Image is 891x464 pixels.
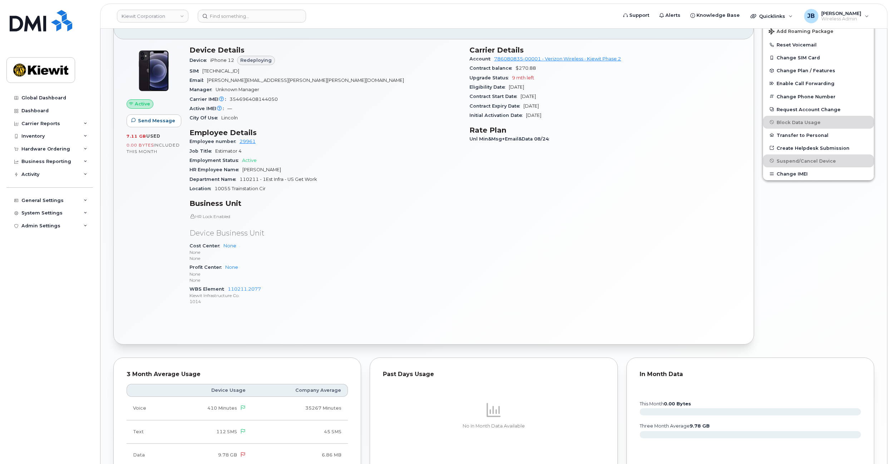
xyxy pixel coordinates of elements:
span: 110211 - 1Est Infra - US Get Work [240,177,317,182]
td: 35267 Minutes [252,397,348,420]
span: WBS Element [189,286,228,292]
span: 410 Minutes [207,405,237,411]
span: Contract balance [469,65,516,71]
span: [PERSON_NAME] [821,10,861,16]
span: 9.78 GB [218,452,237,458]
h3: Device Details [189,46,461,54]
span: Department Name [189,177,240,182]
div: Past Days Usage [383,371,604,378]
p: Kiewit Infrastructure Co. [189,292,461,298]
span: HR Employee Name [189,167,242,172]
a: None [223,243,236,248]
th: Company Average [252,384,348,397]
p: None [189,249,461,255]
span: JB [807,12,815,20]
span: Lincoln [221,115,238,120]
span: iPhone 12 [210,58,234,63]
button: Change Phone Number [763,90,874,103]
span: Job Title [189,148,215,154]
button: Change SIM Card [763,51,874,64]
span: Eligibility Date [469,84,509,90]
a: 786080835-00001 - Verizon Wireless - Kiewit Phase 2 [494,56,621,61]
span: [PERSON_NAME] [242,167,281,172]
span: Email [189,78,207,83]
span: 9 mth left [512,75,534,80]
span: Redeploying [240,57,272,64]
button: Suspend/Cancel Device [763,154,874,167]
p: None [189,277,461,283]
span: Wireless Admin [821,16,861,22]
span: Unknown Manager [216,87,259,92]
button: Add Roaming Package [763,24,874,38]
div: Quicklinks [745,9,798,23]
td: 45 SMS [252,420,348,444]
button: Block Data Usage [763,116,874,129]
div: Jonathan Barfield [799,9,874,23]
span: 7.11 GB [127,134,146,139]
button: Change Plan / Features [763,64,874,77]
button: Enable Call Forwarding [763,77,874,90]
tspan: 9.78 GB [690,423,710,429]
span: Profit Center [189,265,225,270]
span: [DATE] [526,113,541,118]
a: None [225,265,238,270]
span: [DATE] [523,103,539,109]
span: Estimator 4 [215,148,242,154]
span: City Of Use [189,115,221,120]
td: Voice [127,397,169,420]
span: Carrier IMEI [189,97,230,102]
span: Manager [189,87,216,92]
span: Active IMEI [189,106,227,111]
h3: Carrier Details [469,46,741,54]
span: [DATE] [521,94,536,99]
span: Active [242,158,257,163]
span: Employment Status [189,158,242,163]
text: three month average [639,423,710,429]
a: 110211.2077 [228,286,261,292]
span: Knowledge Base [696,12,740,19]
span: Unl Min&Msg+Email&Data 08/24 [469,136,553,142]
span: Location [189,186,215,191]
button: Transfer to Personal [763,129,874,142]
span: Contract Expiry Date [469,103,523,109]
span: Support [629,12,649,19]
p: None [189,255,461,261]
tspan: 0.00 Bytes [664,401,691,406]
span: Employee number [189,139,240,144]
th: Device Usage [169,384,252,397]
button: Send Message [127,114,181,127]
span: Change Plan / Features [777,68,835,73]
a: Create Helpdesk Submission [763,142,874,154]
div: In Month Data [640,371,861,378]
span: [TECHNICAL_ID] [202,68,239,74]
iframe: Messenger Launcher [860,433,886,459]
span: Upgrade Status [469,75,512,80]
a: Alerts [654,8,685,23]
span: $270.88 [516,65,536,71]
span: Send Message [138,117,175,124]
button: Request Account Change [763,103,874,116]
p: 1014 [189,298,461,305]
span: Suspend/Cancel Device [777,158,836,163]
p: No In Month Data Available [383,423,604,429]
p: HR Lock Enabled [189,213,461,219]
div: 3 Month Average Usage [127,371,348,378]
p: None [189,271,461,277]
span: used [146,133,161,139]
td: Text [127,420,169,444]
a: 29961 [240,139,256,144]
span: SIM [189,68,202,74]
input: Find something... [198,10,306,23]
span: 354696408144050 [230,97,278,102]
span: Account [469,56,494,61]
span: 0.00 Bytes [127,143,154,148]
p: Device Business Unit [189,228,461,238]
span: Alerts [665,12,680,19]
span: Add Roaming Package [769,29,833,35]
a: Knowledge Base [685,8,745,23]
span: [DATE] [509,84,524,90]
span: Active [135,100,150,107]
a: Kiewit Corporation [117,10,188,23]
span: 10055 Trainstation Cir [215,186,266,191]
img: iPhone_12.jpg [132,49,175,92]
